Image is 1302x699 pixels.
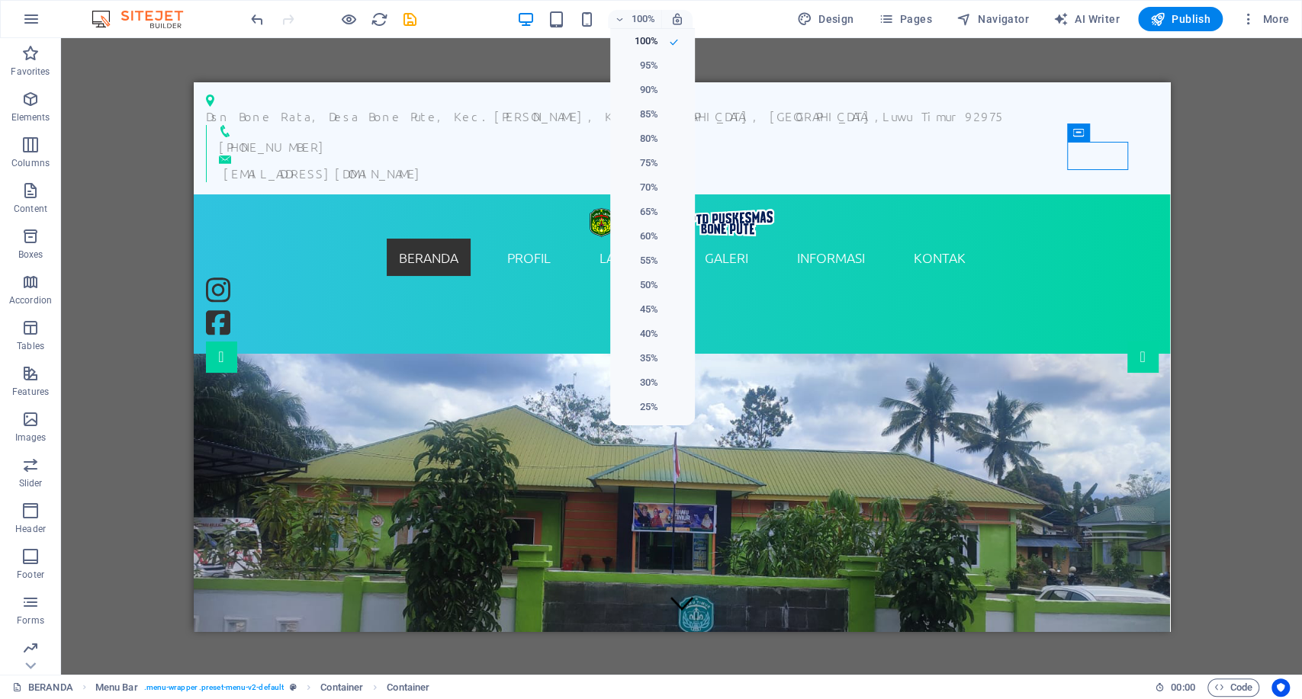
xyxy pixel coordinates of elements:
[619,178,658,197] h6: 70%
[619,374,658,392] h6: 30%
[619,227,658,245] h6: 60%
[619,300,658,319] h6: 45%
[619,105,658,123] h6: 85%
[619,56,658,75] h6: 95%
[619,81,658,99] h6: 90%
[619,130,658,148] h6: 80%
[619,154,658,172] h6: 75%
[619,252,658,270] h6: 55%
[619,398,658,416] h6: 25%
[619,325,658,343] h6: 40%
[619,349,658,367] h6: 35%
[619,203,658,221] h6: 65%
[619,32,658,50] h6: 100%
[619,276,658,294] h6: 50%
